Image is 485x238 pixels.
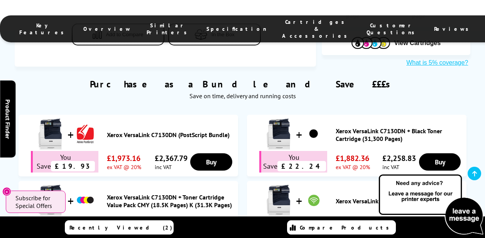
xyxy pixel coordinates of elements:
a: Buy [419,153,461,171]
a: Buy [190,153,232,171]
span: Compare Products [300,224,393,231]
a: Xerox VersaLink C7130DN (PostScript Bundle) [107,131,234,139]
img: Xerox VersaLink C7130DN + Black Toner Cartridge (31,300 Pages) [304,124,323,144]
a: Recently Viewed (2) [65,220,174,235]
a: Xerox VersaLink C7130DNW [336,197,463,205]
span: £2,367.79 [155,153,188,163]
span: £1,973.16 [107,153,141,163]
img: Xerox VersaLink C7130DN + Toner Cartridge Value Pack CMY (18.5K Pages) K (31.3K Pages) [76,191,95,210]
span: £2,258.83 [382,153,416,163]
a: Xerox VersaLink C7130DN + Black Toner Cartridge (31,300 Pages) [336,127,463,142]
span: Subscribe for Special Offers [15,194,58,210]
img: Open Live Chat window [377,173,485,236]
span: Recently Viewed (2) [69,224,172,231]
div: You Save [31,151,99,173]
span: £19.93 [51,161,95,171]
span: Key Features [19,22,68,36]
a: Compare Products [287,220,396,235]
button: What is 5% coverage? [404,59,470,67]
span: inc VAT [155,163,188,171]
span: Customer Questions [367,22,419,36]
span: Overview [83,25,131,32]
span: Product Finder [4,99,12,139]
span: £22.24 [277,161,326,171]
span: inc VAT [382,163,416,171]
div: Save on time, delivery and running costs [24,92,461,100]
span: Reviews [434,25,473,32]
img: Xerox VersaLink C7130DNW [263,185,294,216]
span: Similar Printers [147,22,191,36]
a: Xerox VersaLink C7130DN + Toner Cartridge Value Pack CMY (18.5K Pages) K (31.3K Pages) [107,193,234,209]
img: Xerox VersaLink C7130DNW [304,191,323,210]
span: Cartridges & Accessories [282,18,351,39]
div: You Save [259,151,327,173]
button: Close [2,187,11,196]
span: £1,882.36 [336,153,370,163]
span: ex VAT @ 20% [336,163,370,171]
img: Xerox VersaLink C7130DN (PostScript Bundle) [35,119,66,149]
span: ex VAT @ 20% [107,163,141,171]
img: Xerox VersaLink C7130DN (PostScript Bundle) [76,124,95,144]
div: Purchase as a Bundle and Save £££s [15,67,471,104]
img: Xerox VersaLink C7130DN + Toner Cartridge Value Pack CMY (18.5K Pages) K (31.3K Pages) [35,185,66,216]
span: Specification [206,25,267,32]
img: Xerox VersaLink C7130DN + Black Toner Cartridge (31,300 Pages) [263,119,294,149]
